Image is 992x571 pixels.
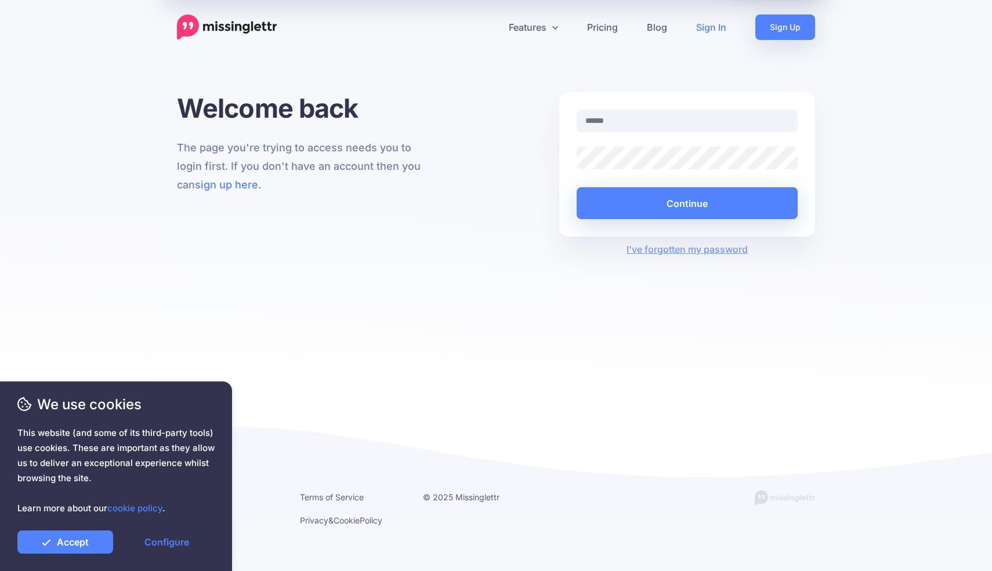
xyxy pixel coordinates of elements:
[300,492,364,502] a: Terms of Service
[755,14,815,40] a: Sign Up
[300,515,328,525] a: Privacy
[177,92,433,124] h1: Welcome back
[627,243,748,255] a: I've forgotten my password
[119,530,215,554] a: Configure
[494,14,573,40] a: Features
[573,14,632,40] a: Pricing
[195,179,258,191] a: sign up here
[107,503,162,514] a: cookie policy
[17,394,215,414] span: We use cookies
[17,530,113,554] a: Accept
[177,139,433,194] p: The page you're trying to access needs you to login first. If you don't have an account then you ...
[423,490,528,504] li: © 2025 Missinglettr
[632,14,682,40] a: Blog
[300,513,406,528] li: & Policy
[334,515,360,525] a: Cookie
[577,187,798,219] button: Continue
[682,14,741,40] a: Sign In
[17,425,215,516] span: This website (and some of its third-party tools) use cookies. These are important as they allow u...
